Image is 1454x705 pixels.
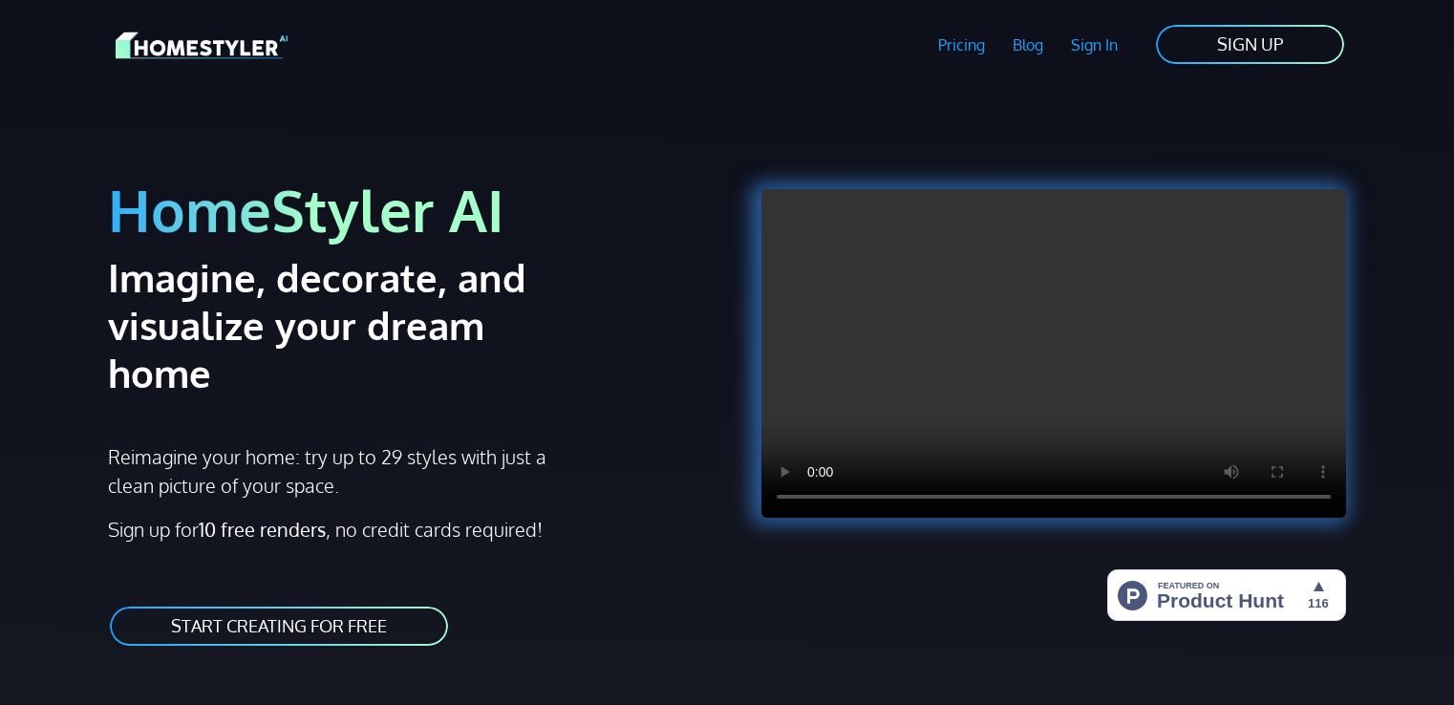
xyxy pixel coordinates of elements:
p: Sign up for , no credit cards required! [108,515,716,544]
a: START CREATING FOR FREE [108,605,450,648]
p: Reimagine your home: try up to 29 styles with just a clean picture of your space. [108,442,564,500]
h1: HomeStyler AI [108,174,716,246]
h2: Imagine, decorate, and visualize your dream home [108,253,594,396]
a: Sign In [1057,23,1131,67]
a: Blog [998,23,1057,67]
strong: 10 free renders [199,517,326,542]
img: HomeStyler AI logo [116,29,288,62]
a: SIGN UP [1154,23,1346,66]
img: HomeStyler AI - Interior Design Made Easy: One Click to Your Dream Home | Product Hunt [1107,569,1346,621]
a: Pricing [925,23,999,67]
